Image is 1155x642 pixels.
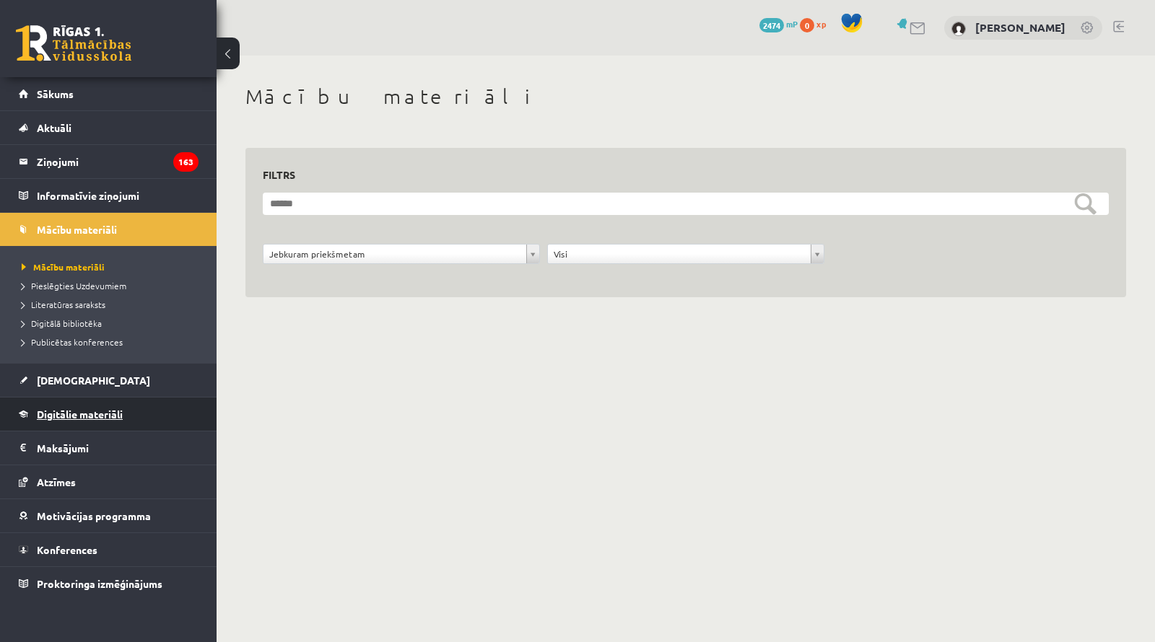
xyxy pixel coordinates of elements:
a: Digitālā bibliotēka [22,317,202,330]
span: Mācību materiāli [37,223,117,236]
span: Visi [554,245,805,263]
span: Mācību materiāli [22,261,105,273]
h3: Filtrs [263,165,1091,185]
a: Ziņojumi163 [19,145,199,178]
i: 163 [173,152,199,172]
a: Aktuāli [19,111,199,144]
span: 2474 [759,18,784,32]
span: Digitālā bibliotēka [22,317,102,329]
a: [DEMOGRAPHIC_DATA] [19,364,199,397]
a: Rīgas 1. Tālmācības vidusskola [16,25,131,61]
a: Maksājumi [19,431,199,465]
span: Digitālie materiāli [37,408,123,421]
a: Publicētas konferences [22,335,202,348]
a: Proktoringa izmēģinājums [19,567,199,600]
legend: Informatīvie ziņojumi [37,179,199,212]
a: Sākums [19,77,199,110]
span: mP [786,18,798,30]
a: 0 xp [800,18,833,30]
span: Konferences [37,543,97,556]
a: Literatūras saraksts [22,298,202,311]
span: Atzīmes [37,475,76,488]
img: Džastina Leonoviča - Batņa [951,22,966,36]
span: Sākums [37,87,74,100]
a: Mācību materiāli [22,260,202,273]
a: Atzīmes [19,465,199,498]
span: Motivācijas programma [37,509,151,522]
span: Publicētas konferences [22,336,123,348]
a: Pieslēgties Uzdevumiem [22,279,202,292]
span: Proktoringa izmēģinājums [37,577,162,590]
span: Pieslēgties Uzdevumiem [22,280,126,291]
a: 2474 mP [759,18,798,30]
span: xp [816,18,826,30]
legend: Maksājumi [37,431,199,465]
a: Informatīvie ziņojumi [19,179,199,212]
span: [DEMOGRAPHIC_DATA] [37,374,150,387]
legend: Ziņojumi [37,145,199,178]
span: Jebkuram priekšmetam [269,245,520,263]
a: Motivācijas programma [19,499,199,532]
a: Mācību materiāli [19,213,199,246]
a: Konferences [19,533,199,566]
span: Aktuāli [37,121,71,134]
a: Visi [548,245,824,263]
span: Literatūras saraksts [22,299,105,310]
h1: Mācību materiāli [245,84,1126,109]
a: Digitālie materiāli [19,397,199,431]
a: Jebkuram priekšmetam [263,245,539,263]
span: 0 [800,18,814,32]
a: [PERSON_NAME] [975,20,1065,35]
